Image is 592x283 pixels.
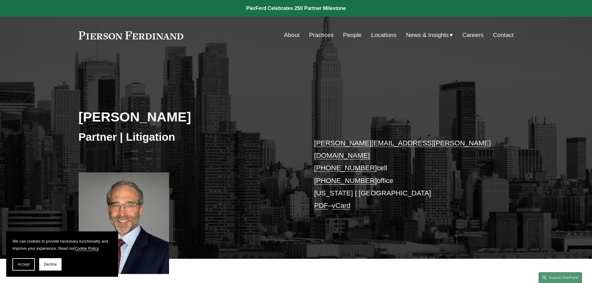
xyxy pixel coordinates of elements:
[314,137,495,212] p: cell office [US_STATE] | [GEOGRAPHIC_DATA] –
[79,109,296,125] h2: [PERSON_NAME]
[6,231,118,277] section: Cookie banner
[314,177,377,185] a: [PHONE_NUMBER]
[12,238,112,252] p: We use cookies to provide necessary functionality and improve your experience. Read our .
[539,272,582,283] a: Search this site
[18,262,30,267] span: Accept
[44,262,57,267] span: Decline
[314,202,328,209] a: PDF
[39,258,62,271] button: Decline
[406,30,449,41] span: News & Insights
[462,29,484,41] a: Careers
[493,29,513,41] a: Contact
[284,29,300,41] a: About
[12,258,35,271] button: Accept
[79,130,296,144] h3: Partner | Litigation
[309,29,333,41] a: Practices
[371,29,397,41] a: Locations
[314,164,377,172] a: [PHONE_NUMBER]
[406,29,453,41] a: folder dropdown
[332,202,351,209] a: vCard
[343,29,362,41] a: People
[314,139,491,159] a: [PERSON_NAME][EMAIL_ADDRESS][PERSON_NAME][DOMAIN_NAME]
[75,246,99,251] a: Cookie Policy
